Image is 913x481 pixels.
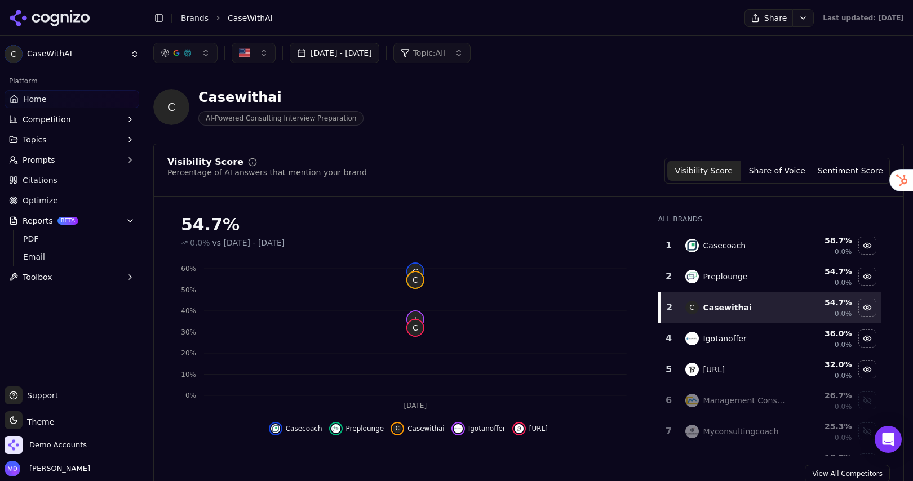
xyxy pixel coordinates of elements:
div: 2 [664,270,674,283]
div: 32.0 % [795,359,852,370]
span: Topics [23,134,47,145]
tspan: 30% [181,328,196,336]
div: 54.7 % [795,297,852,308]
div: Casewithai [198,88,364,106]
button: Hide igotanoffer data [858,329,876,348]
span: 0.0% [835,247,852,256]
img: Melissa Dowd [5,461,20,476]
img: casecoach [271,424,280,433]
div: 2 [665,301,674,314]
span: CaseWithAI [27,49,126,59]
span: Theme [23,417,54,426]
img: igotanoffer [685,332,699,345]
span: Igotanoffer [468,424,506,433]
tr: 4igotanofferIgotanoffer36.0%0.0%Hide igotanoffer data [659,323,881,354]
span: C [393,424,402,433]
a: Brands [181,14,209,23]
button: Hide casecoach data [269,422,322,435]
button: Topics [5,131,139,149]
tr: 5casestudyprep.ai[URL]32.0%0.0%Hide casestudyprep.ai data [659,354,881,385]
span: 0.0% [835,278,852,287]
a: Home [5,90,139,108]
span: Casecoach [286,424,322,433]
tspan: [DATE] [404,402,427,409]
img: preplounge [331,424,340,433]
div: Last updated: [DATE] [823,14,904,23]
div: 58.7 % [795,235,852,246]
button: Hide casestudyprep.ai data [858,360,876,378]
button: [DATE] - [DATE] [290,43,379,63]
img: Demo Accounts [5,436,23,454]
tspan: 50% [181,286,196,294]
span: Home [23,93,46,105]
span: 0.0% [835,340,852,349]
tr: 18.7%Show rocketblocks data [659,447,881,478]
div: All Brands [658,215,881,224]
div: Casewithai [703,302,752,313]
span: 0.0% [835,402,852,411]
a: Email [19,249,126,265]
div: Open Intercom Messenger [875,426,902,453]
span: Toolbox [23,271,52,283]
a: Optimize [5,191,139,210]
span: C [685,301,699,314]
span: Email [23,251,121,262]
div: Platform [5,72,139,90]
span: 0.0% [835,309,852,318]
span: [URL] [529,424,548,433]
span: CaseWithAI [228,12,273,24]
button: Hide igotanoffer data [451,422,506,435]
div: 25.3 % [795,421,852,432]
span: Preplounge [346,424,384,433]
span: Reports [23,215,53,226]
tspan: 60% [181,265,196,273]
tspan: 0% [185,391,196,399]
img: management consulted [685,394,699,407]
span: 0.0% [190,237,210,248]
button: Open user button [5,461,90,476]
span: Demo Accounts [29,440,87,450]
button: Open organization switcher [5,436,87,454]
span: 0.0% [835,433,852,442]
button: Sentiment Score [814,161,887,181]
div: 1 [664,239,674,252]
span: C [407,320,423,336]
div: [URL] [703,364,725,375]
span: Optimize [23,195,58,206]
span: vs [DATE] - [DATE] [212,237,285,248]
span: Competition [23,114,71,125]
span: I [407,311,423,327]
div: 5 [664,363,674,376]
span: Support [23,390,58,401]
tr: 2CCasewithai54.7%0.0%Hide casewithai data [659,292,881,323]
button: Show myconsultingcoach data [858,422,876,440]
button: Hide preplounge data [329,422,384,435]
a: Citations [5,171,139,189]
tspan: 40% [181,307,196,315]
button: Hide casecoach data [858,237,876,255]
button: Share of Voice [741,161,814,181]
div: 7 [664,425,674,438]
div: 54.7% [181,215,636,235]
button: Show management consulted data [858,391,876,409]
div: 26.7 % [795,390,852,401]
span: 0.0% [835,371,852,380]
tspan: 20% [181,349,196,357]
span: C [5,45,23,63]
div: 54.7 % [795,266,852,277]
div: 6 [664,394,674,407]
img: casecoach [685,239,699,252]
div: Management Consulted [703,395,786,406]
tr: 2preploungePreplounge54.7%0.0%Hide preplounge data [659,261,881,292]
tr: 7myconsultingcoachMyconsultingcoach25.3%0.0%Show myconsultingcoach data [659,416,881,447]
span: BETA [57,217,78,225]
span: AI-Powered Consulting Interview Preparation [198,111,364,126]
img: United States [239,47,250,59]
div: Myconsultingcoach [703,426,779,437]
div: Casecoach [703,240,746,251]
button: Hide casewithai data [391,422,445,435]
span: C [407,264,423,279]
div: Percentage of AI answers that mention your brand [167,167,367,178]
button: Prompts [5,151,139,169]
div: 4 [664,332,674,345]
